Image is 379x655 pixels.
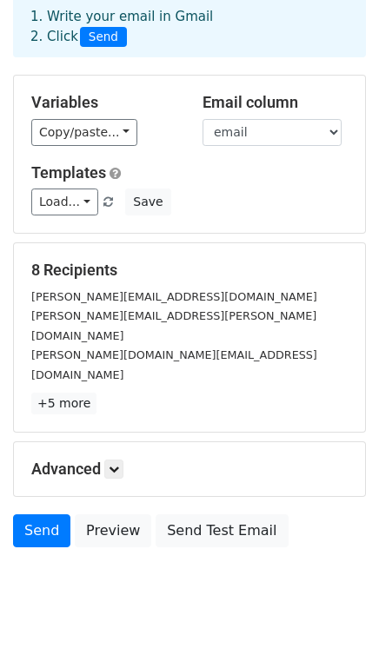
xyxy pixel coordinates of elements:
a: Load... [31,189,98,215]
h5: Email column [203,93,348,112]
small: [PERSON_NAME][EMAIL_ADDRESS][PERSON_NAME][DOMAIN_NAME] [31,309,316,342]
a: Copy/paste... [31,119,137,146]
div: 1. Write your email in Gmail 2. Click [17,7,362,47]
iframe: Chat Widget [292,572,379,655]
a: Templates [31,163,106,182]
small: [PERSON_NAME][DOMAIN_NAME][EMAIL_ADDRESS][DOMAIN_NAME] [31,348,317,381]
button: Save [125,189,170,215]
div: Tiện ích trò chuyện [292,572,379,655]
h5: Advanced [31,460,348,479]
h5: Variables [31,93,176,112]
small: [PERSON_NAME][EMAIL_ADDRESS][DOMAIN_NAME] [31,290,317,303]
span: Send [80,27,127,48]
a: Send [13,514,70,547]
a: Send Test Email [156,514,288,547]
a: +5 more [31,393,96,414]
h5: 8 Recipients [31,261,348,280]
a: Preview [75,514,151,547]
